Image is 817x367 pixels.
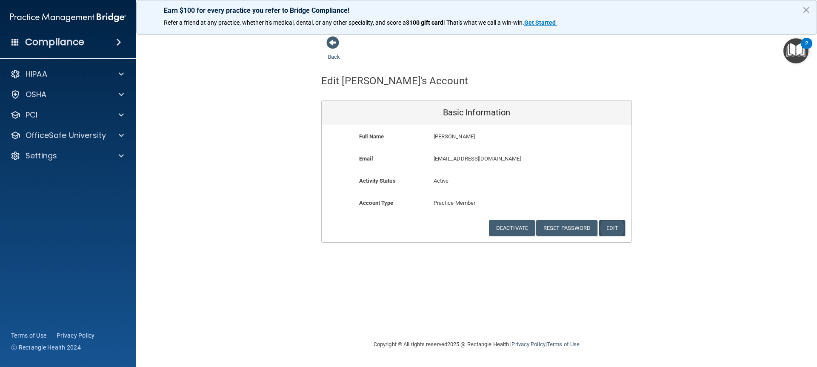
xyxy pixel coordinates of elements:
[434,198,520,208] p: Practice Member
[524,19,556,26] strong: Get Started
[359,200,393,206] b: Account Type
[328,43,340,60] a: Back
[11,331,46,340] a: Terms of Use
[25,36,84,48] h4: Compliance
[321,75,468,86] h4: Edit [PERSON_NAME]'s Account
[26,110,37,120] p: PCI
[511,341,545,347] a: Privacy Policy
[434,154,569,164] p: [EMAIL_ADDRESS][DOMAIN_NAME]
[536,220,597,236] button: Reset Password
[10,110,124,120] a: PCI
[359,133,384,140] b: Full Name
[10,89,124,100] a: OSHA
[10,9,126,26] img: PMB logo
[434,176,520,186] p: Active
[26,89,47,100] p: OSHA
[443,19,524,26] span: ! That's what we call a win-win.
[10,151,124,161] a: Settings
[359,178,396,184] b: Activity Status
[10,69,124,79] a: HIPAA
[26,130,106,140] p: OfficeSafe University
[26,151,57,161] p: Settings
[524,19,557,26] a: Get Started
[406,19,443,26] strong: $100 gift card
[321,331,632,358] div: Copyright © All rights reserved 2025 @ Rectangle Health | |
[783,38,808,63] button: Open Resource Center, 2 new notifications
[26,69,47,79] p: HIPAA
[164,19,406,26] span: Refer a friend at any practice, whether it's medical, dental, or any other speciality, and score a
[547,341,580,347] a: Terms of Use
[57,331,95,340] a: Privacy Policy
[489,220,535,236] button: Deactivate
[805,43,808,54] div: 2
[599,220,625,236] button: Edit
[11,343,81,352] span: Ⓒ Rectangle Health 2024
[359,155,373,162] b: Email
[164,6,789,14] p: Earn $100 for every practice you refer to Bridge Compliance!
[10,130,124,140] a: OfficeSafe University
[802,3,810,17] button: Close
[434,132,569,142] p: [PERSON_NAME]
[322,100,631,125] div: Basic Information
